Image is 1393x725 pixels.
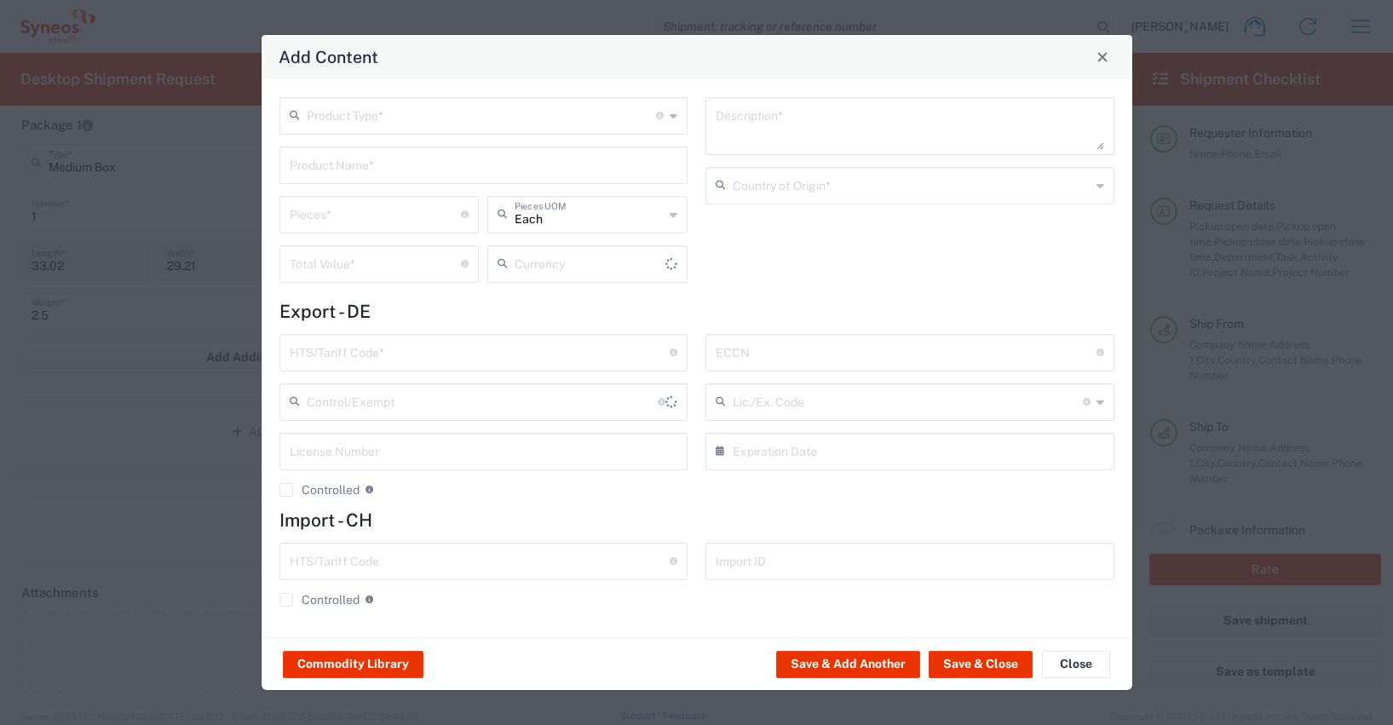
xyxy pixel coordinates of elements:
[1042,651,1110,678] button: Close
[279,593,360,607] label: Controlled
[283,651,423,678] button: Commodity Library
[279,509,1114,531] h4: Import - CH
[929,651,1033,678] button: Save & Close
[279,301,1114,322] h4: Export - DE
[279,44,378,69] h4: Add Content
[776,651,920,678] button: Save & Add Another
[1091,45,1114,69] button: Close
[279,483,360,497] label: Controlled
